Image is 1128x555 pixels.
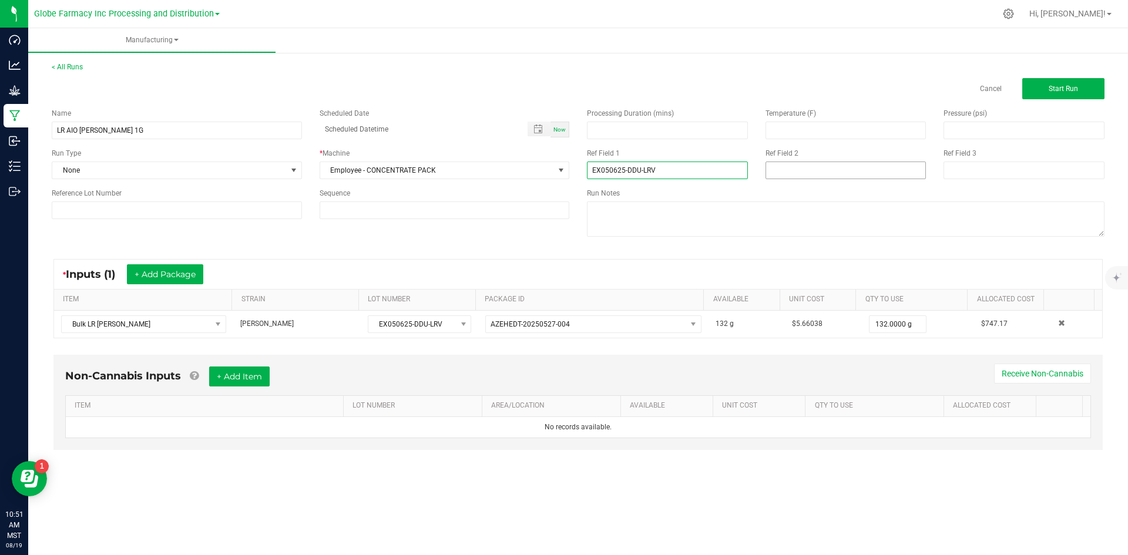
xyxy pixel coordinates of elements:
[75,401,338,411] a: ITEMSortable
[52,109,71,117] span: Name
[553,126,566,133] span: Now
[789,295,851,304] a: Unit CostSortable
[865,295,963,304] a: QTY TO USESortable
[9,59,21,71] inline-svg: Analytics
[1053,295,1090,304] a: Sortable
[944,149,976,157] span: Ref Field 3
[491,401,616,411] a: AREA/LOCATIONSortable
[1046,401,1078,411] a: Sortable
[28,35,276,45] span: Manufacturing
[587,109,674,117] span: Processing Duration (mins)
[528,122,550,136] span: Toggle popup
[980,84,1002,94] a: Cancel
[52,189,122,197] span: Reference Lot Number
[491,320,570,328] span: AZEHEDT-20250527-004
[320,122,516,136] input: Scheduled Datetime
[953,401,1032,411] a: Allocated CostSortable
[9,160,21,172] inline-svg: Inventory
[1049,85,1078,93] span: Start Run
[9,85,21,96] inline-svg: Grow
[1022,78,1104,99] button: Start Run
[320,109,369,117] span: Scheduled Date
[9,34,21,46] inline-svg: Dashboard
[241,295,354,304] a: STRAINSortable
[485,295,699,304] a: PACKAGE IDSortable
[977,295,1039,304] a: Allocated CostSortable
[944,109,987,117] span: Pressure (psi)
[52,148,81,159] span: Run Type
[722,401,801,411] a: Unit CostSortable
[815,401,939,411] a: QTY TO USESortable
[766,149,798,157] span: Ref Field 2
[323,149,350,157] span: Machine
[61,315,226,333] span: NO DATA FOUND
[352,401,477,411] a: LOT NUMBERSortable
[9,110,21,122] inline-svg: Manufacturing
[713,295,775,304] a: AVAILABLESortable
[127,264,203,284] button: + Add Package
[792,319,822,328] span: $5.66038
[63,295,227,304] a: ITEMSortable
[12,461,47,496] iframe: Resource center
[9,186,21,197] inline-svg: Outbound
[5,509,23,541] p: 10:51 AM MST
[994,364,1091,384] button: Receive Non-Cannabis
[587,189,620,197] span: Run Notes
[5,541,23,550] p: 08/19
[35,459,49,473] iframe: Resource center unread badge
[766,109,816,117] span: Temperature (F)
[368,295,471,304] a: LOT NUMBERSortable
[1029,9,1106,18] span: Hi, [PERSON_NAME]!
[587,149,620,157] span: Ref Field 1
[62,316,211,332] span: Bulk LR [PERSON_NAME]
[9,135,21,147] inline-svg: Inbound
[368,316,456,332] span: EX050625-DDU-LRV
[981,319,1008,328] span: $747.17
[1001,8,1016,19] div: Manage settings
[240,319,294,328] span: [PERSON_NAME]
[190,369,199,382] a: Add Non-Cannabis items that were also consumed in the run (e.g. gloves and packaging); Also add N...
[320,189,350,197] span: Sequence
[52,63,83,71] a: < All Runs
[34,9,214,19] span: Globe Farmacy Inc Processing and Distribution
[66,268,127,281] span: Inputs (1)
[730,319,734,328] span: g
[209,366,270,386] button: + Add Item
[320,162,555,179] span: Employee - CONCENTRATE PACK
[28,28,276,53] a: Manufacturing
[630,401,709,411] a: AVAILABLESortable
[65,369,181,382] span: Non-Cannabis Inputs
[66,417,1090,438] td: No records available.
[716,319,728,328] span: 132
[52,162,287,179] span: None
